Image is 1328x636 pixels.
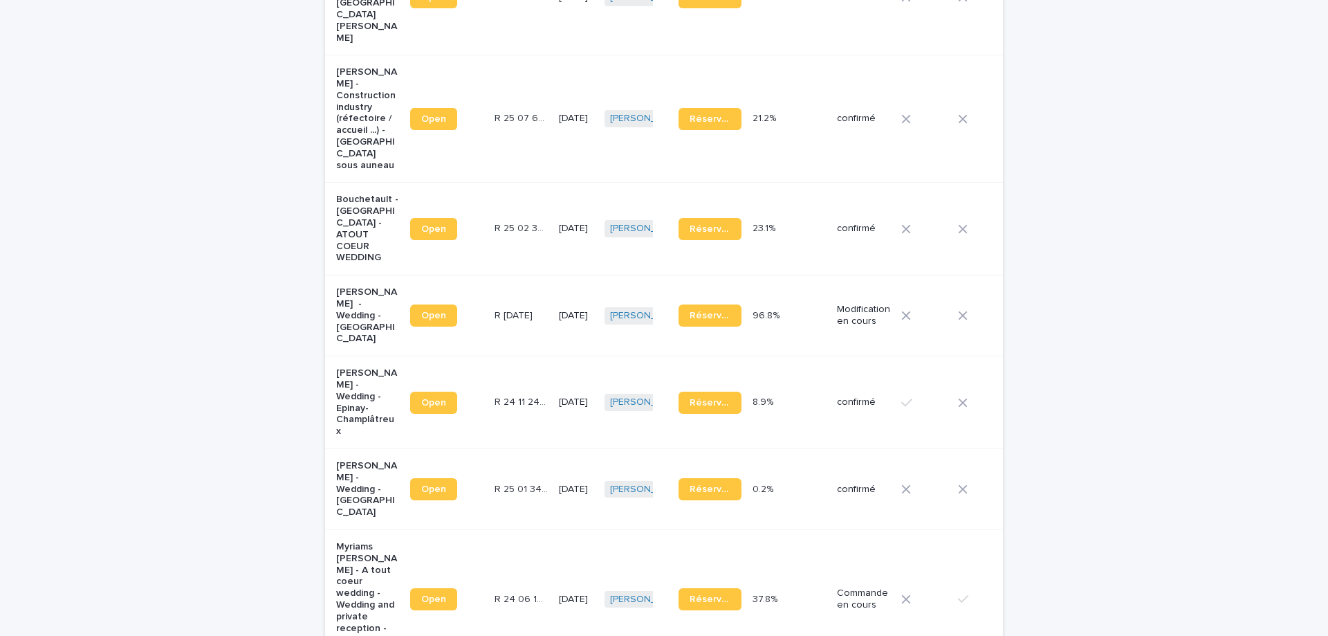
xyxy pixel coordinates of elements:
a: Réservation [679,588,741,610]
p: 23.1% [753,220,778,235]
a: Réservation [679,392,741,414]
p: [DATE] [559,397,593,408]
p: [DATE] [559,594,593,606]
p: confirmé [837,484,890,496]
a: Réservation [679,218,741,240]
span: Open [421,594,446,604]
a: [PERSON_NAME] [610,484,685,496]
p: Modification en cours [837,304,890,327]
p: [PERSON_NAME] - Wedding - Epinay-Champlâtreux [336,367,399,437]
a: [PERSON_NAME] [610,223,685,235]
a: Réservation [679,478,741,500]
a: Open [410,305,457,327]
tr: [PERSON_NAME] - Wedding - [GEOGRAPHIC_DATA]OpenR [DATE]R [DATE] [DATE][PERSON_NAME] Réservation96... [325,275,1110,356]
tr: Bouchetault - [GEOGRAPHIC_DATA] - ATOUT COEUR WEDDINGOpenR 25 02 3867R 25 02 3867 [DATE][PERSON_N... [325,183,1110,275]
tr: [PERSON_NAME] - Construction industry (réfectoire / accueil ...) - [GEOGRAPHIC_DATA] sous auneauO... [325,55,1110,183]
a: Open [410,108,457,130]
span: Open [421,224,446,234]
a: [PERSON_NAME] [610,397,685,408]
p: confirmé [837,223,890,235]
p: R 25 01 2071 [495,307,535,322]
p: R 25 01 3465 [495,481,551,496]
span: Réservation [690,484,730,494]
span: Réservation [690,594,730,604]
a: [PERSON_NAME] [610,594,685,606]
p: 96.8% [753,307,782,322]
span: Open [421,114,446,124]
p: [PERSON_NAME] - Construction industry (réfectoire / accueil ...) - [GEOGRAPHIC_DATA] sous auneau [336,66,399,171]
p: [DATE] [559,310,593,322]
p: R 24 06 1614 [495,591,551,606]
span: Open [421,398,446,408]
span: Réservation [690,114,730,124]
p: R 25 02 3867 [495,220,551,235]
span: Réservation [690,224,730,234]
span: Open [421,484,446,494]
p: confirmé [837,397,890,408]
p: 8.9% [753,394,776,408]
a: Réservation [679,305,741,327]
p: [PERSON_NAME] - Wedding - [GEOGRAPHIC_DATA] [336,460,399,518]
span: Réservation [690,398,730,408]
a: [PERSON_NAME] [610,310,685,322]
p: R 25 07 653 [495,110,551,125]
p: Commande en cours [837,588,890,611]
a: Open [410,478,457,500]
p: [DATE] [559,223,593,235]
p: R 24 11 2465 [495,394,551,408]
p: 0.2% [753,481,776,496]
p: [DATE] [559,484,593,496]
p: Bouchetault - [GEOGRAPHIC_DATA] - ATOUT COEUR WEDDING [336,194,399,264]
p: 21.2% [753,110,779,125]
tr: [PERSON_NAME] - Wedding - Epinay-ChamplâtreuxOpenR 24 11 2465R 24 11 2465 [DATE][PERSON_NAME] Rés... [325,356,1110,449]
a: Open [410,392,457,414]
tr: [PERSON_NAME] - Wedding - [GEOGRAPHIC_DATA]OpenR 25 01 3465R 25 01 3465 [DATE][PERSON_NAME] Réser... [325,449,1110,530]
a: Open [410,588,457,610]
a: Open [410,218,457,240]
p: confirmé [837,113,890,125]
a: Réservation [679,108,741,130]
span: Réservation [690,311,730,320]
p: 37.8% [753,591,780,606]
a: [PERSON_NAME] [610,113,685,125]
p: [DATE] [559,113,593,125]
p: [PERSON_NAME] - Wedding - [GEOGRAPHIC_DATA] [336,287,399,345]
span: Open [421,311,446,320]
